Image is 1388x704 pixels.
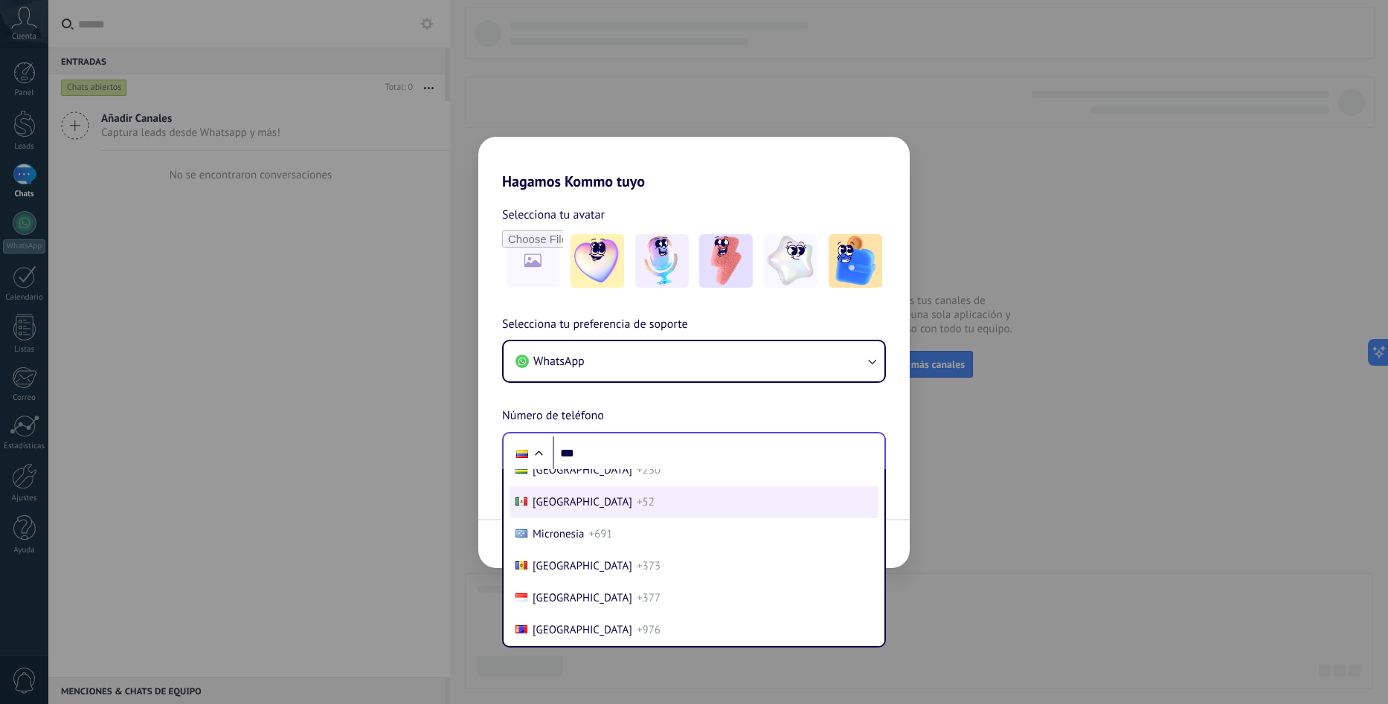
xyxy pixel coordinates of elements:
span: [GEOGRAPHIC_DATA] [533,495,632,509]
span: Número de teléfono [502,407,604,426]
span: WhatsApp [533,354,585,369]
span: Micronesia [533,527,584,541]
button: WhatsApp [504,341,884,381]
span: [GEOGRAPHIC_DATA] [533,559,632,573]
img: -4.jpeg [764,234,817,288]
span: Selecciona tu preferencia de soporte [502,315,688,335]
span: +691 [588,527,612,541]
img: -2.jpeg [635,234,689,288]
img: -3.jpeg [699,234,753,288]
span: [GEOGRAPHIC_DATA] [533,623,632,637]
span: +976 [637,623,661,637]
span: +373 [637,559,661,573]
div: Colombia: + 57 [508,438,536,469]
img: -1.jpeg [571,234,624,288]
span: Selecciona tu avatar [502,205,605,225]
span: [GEOGRAPHIC_DATA] [533,463,632,477]
span: +52 [637,495,655,509]
span: +230 [637,463,661,477]
span: +377 [637,591,661,605]
h2: Hagamos Kommo tuyo [478,137,910,190]
img: -5.jpeg [829,234,882,288]
span: [GEOGRAPHIC_DATA] [533,591,632,605]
